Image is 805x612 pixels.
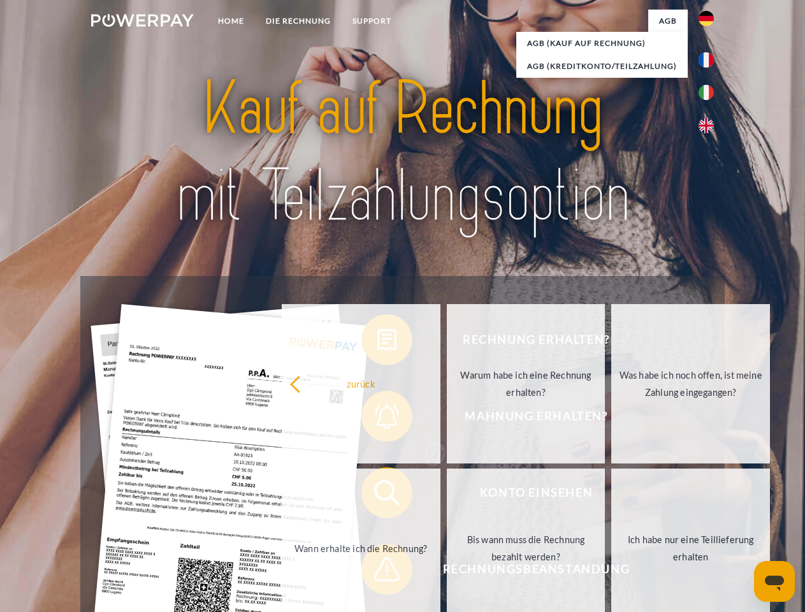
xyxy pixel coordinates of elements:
img: fr [699,52,714,68]
div: zurück [289,375,433,392]
div: Ich habe nur eine Teillieferung erhalten [619,531,762,565]
div: Warum habe ich eine Rechnung erhalten? [454,367,598,401]
div: Wann erhalte ich die Rechnung? [289,539,433,557]
div: Bis wann muss die Rechnung bezahlt werden? [454,531,598,565]
img: it [699,85,714,100]
img: en [699,118,714,133]
a: DIE RECHNUNG [255,10,342,33]
img: de [699,11,714,26]
img: logo-powerpay-white.svg [91,14,194,27]
a: SUPPORT [342,10,402,33]
a: Was habe ich noch offen, ist meine Zahlung eingegangen? [611,304,770,463]
a: agb [648,10,688,33]
a: AGB (Kauf auf Rechnung) [516,32,688,55]
a: AGB (Kreditkonto/Teilzahlung) [516,55,688,78]
iframe: Schaltfläche zum Öffnen des Messaging-Fensters [754,561,795,602]
div: Was habe ich noch offen, ist meine Zahlung eingegangen? [619,367,762,401]
a: Home [207,10,255,33]
img: title-powerpay_de.svg [122,61,683,244]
